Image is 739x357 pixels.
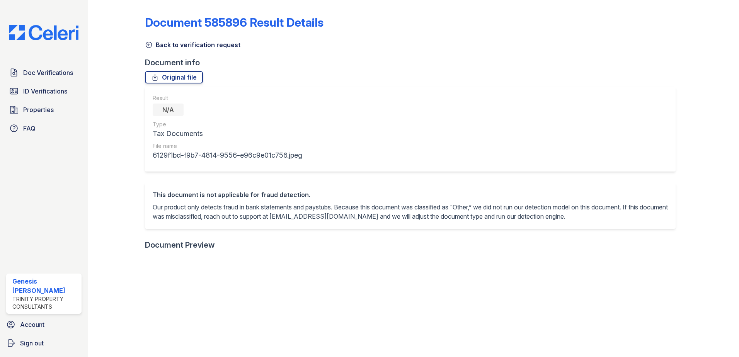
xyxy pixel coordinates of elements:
div: Trinity Property Consultants [12,295,78,311]
div: N/A [153,104,184,116]
div: Type [153,121,302,128]
a: Sign out [3,335,85,351]
div: This document is not applicable for fraud detection. [153,190,668,199]
div: Result [153,94,302,102]
a: ID Verifications [6,83,82,99]
div: Genesis [PERSON_NAME] [12,277,78,295]
a: Document 585896 Result Details [145,15,324,29]
div: Document info [145,57,682,68]
div: Document Preview [145,240,215,250]
span: ID Verifications [23,87,67,96]
p: Our product only detects fraud in bank statements and paystubs. Because this document was classif... [153,202,668,221]
a: Back to verification request [145,40,240,49]
img: CE_Logo_Blue-a8612792a0a2168367f1c8372b55b34899dd931a85d93a1a3d3e32e68fde9ad4.png [3,25,85,40]
div: 6129f1bd-f9b7-4814-9556-e96c9e01c756.jpeg [153,150,302,161]
a: FAQ [6,121,82,136]
span: Doc Verifications [23,68,73,77]
span: Sign out [20,338,44,348]
a: Original file [145,71,203,83]
span: Account [20,320,44,329]
a: Account [3,317,85,332]
a: Doc Verifications [6,65,82,80]
div: Tax Documents [153,128,302,139]
div: File name [153,142,302,150]
a: Properties [6,102,82,117]
span: FAQ [23,124,36,133]
span: Properties [23,105,54,114]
